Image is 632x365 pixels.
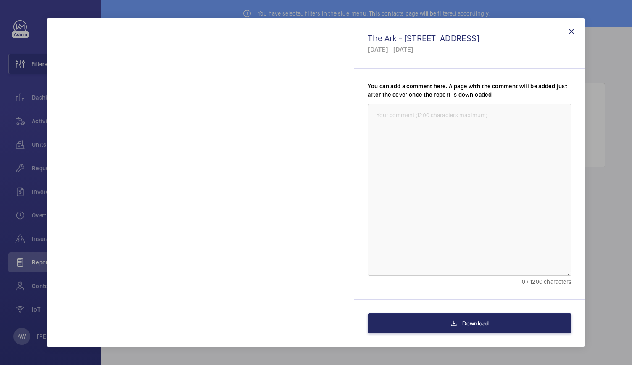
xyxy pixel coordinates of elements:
span: Download [462,320,489,327]
div: [DATE] - [DATE] [368,45,571,54]
label: You can add a comment here. A page with the comment will be added just after the cover once the r... [368,82,571,99]
div: 0 / 1200 characters [368,278,571,286]
button: Download [368,313,571,333]
div: The Ark - [STREET_ADDRESS] [368,33,571,43]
